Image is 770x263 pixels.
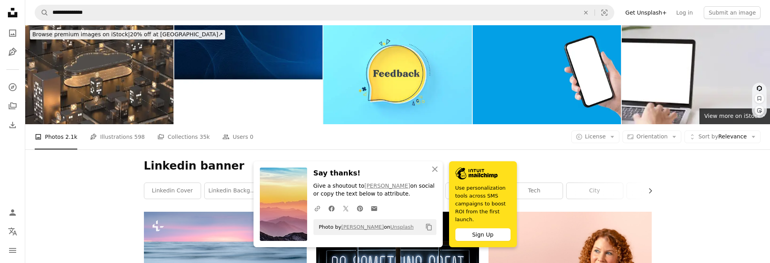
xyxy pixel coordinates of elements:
button: Language [5,224,21,239]
a: linkedin cover [144,183,201,199]
a: Download History [5,117,21,133]
h3: Say thanks! [313,168,436,179]
span: View more on iStock ↗ [704,113,765,119]
img: Laptop computer screen mockup, template background banner, Man hand typing laptop computer with b... [622,25,770,124]
span: Relevance [698,133,747,141]
img: Feedback Speech Bubble [323,25,472,124]
button: Orientation [623,131,681,143]
a: Illustrations [5,44,21,60]
a: Browse premium images on iStock|20% off at [GEOGRAPHIC_DATA]↗ [25,25,230,44]
a: Share on Twitter [339,200,353,216]
a: Log in / Sign up [5,205,21,220]
a: city [567,183,623,199]
a: [PERSON_NAME] [364,183,410,189]
span: Sort by [698,133,718,140]
span: Orientation [636,133,667,140]
img: Hand hold smartphone white screen banner template blue [473,25,621,124]
a: View more on iStock↗ [699,108,770,124]
span: Browse premium images on iStock | [32,31,130,37]
a: linkedin background [205,183,261,199]
button: Copy to clipboard [422,220,436,234]
span: License [585,133,606,140]
p: Give a shoutout to on social or copy the text below to attribute. [313,182,436,198]
a: Share on Facebook [324,200,339,216]
a: Collections 35k [157,124,210,149]
a: Illustrations 598 [90,124,145,149]
img: Abstract banner design with blue wave background [174,25,323,124]
button: Submit an image [704,6,761,19]
a: business [627,183,683,199]
a: Unsplash [390,224,414,230]
span: 598 [134,132,145,141]
span: 20% off at [GEOGRAPHIC_DATA] ↗ [32,31,223,37]
a: Users 0 [222,124,254,149]
span: 0 [250,132,254,141]
a: Photos [5,25,21,41]
img: Picture a futuristic city with sleek, modern structures perfectly arranged in a grid pattern [25,25,173,124]
span: Use personalization tools across SMS campaigns to boost ROI from the first launch. [455,184,511,224]
a: Explore [5,79,21,95]
span: Photo by on [315,221,414,233]
h1: Linkedin banner [144,159,652,173]
a: Log in [671,6,697,19]
span: 35k [199,132,210,141]
a: [PERSON_NAME] [341,224,384,230]
button: Visual search [595,5,614,20]
button: Menu [5,242,21,258]
form: Find visuals sitewide [35,5,614,21]
button: scroll list to the right [643,183,652,199]
img: file-1690386555781-336d1949dad1image [455,168,498,179]
a: Get Unsplash+ [621,6,671,19]
button: License [571,131,620,143]
a: Collections [5,98,21,114]
a: tech [506,183,563,199]
button: Search Unsplash [35,5,48,20]
a: Use personalization tools across SMS campaigns to boost ROI from the first launch.Sign Up [449,161,517,247]
a: Share over email [367,200,381,216]
button: Sort byRelevance [684,131,761,143]
a: Share on Pinterest [353,200,367,216]
div: Sign Up [455,228,511,241]
button: Clear [577,5,595,20]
